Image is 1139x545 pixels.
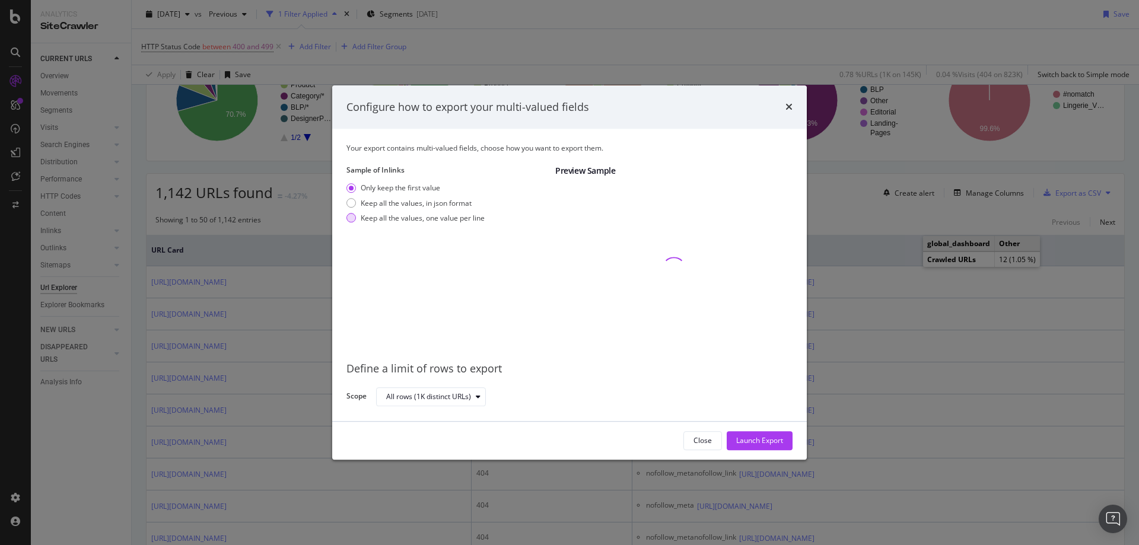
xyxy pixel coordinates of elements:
div: Keep all the values, in json format [346,198,485,208]
div: Launch Export [736,436,783,446]
div: Open Intercom Messenger [1099,505,1127,533]
button: Close [683,431,722,450]
div: Keep all the values, in json format [361,198,472,208]
div: times [785,100,793,115]
div: modal [332,85,807,460]
div: All rows (1K distinct URLs) [386,393,471,400]
div: Close [693,436,712,446]
div: Keep all the values, one value per line [361,213,485,223]
div: Define a limit of rows to export [346,362,793,377]
div: Preview Sample [555,165,793,177]
button: Launch Export [727,431,793,450]
div: Only keep the first value [346,183,485,193]
label: Scope [346,391,367,404]
div: Your export contains multi-valued fields, choose how you want to export them. [346,143,793,153]
button: All rows (1K distinct URLs) [376,387,486,406]
label: Sample of Inlinks [346,165,546,176]
div: Only keep the first value [361,183,440,193]
div: Configure how to export your multi-valued fields [346,100,589,115]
